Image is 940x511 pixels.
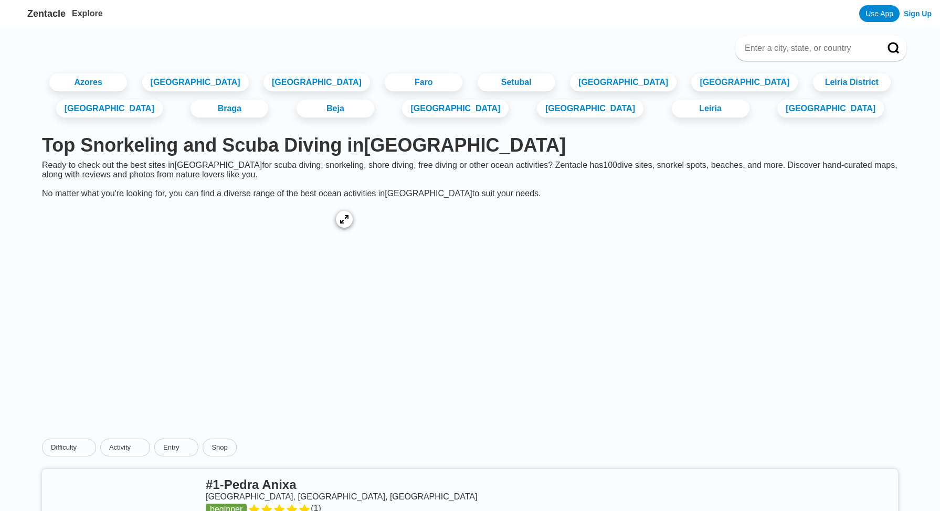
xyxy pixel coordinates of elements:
[109,443,131,452] span: Activity
[385,73,462,91] a: Faro
[154,439,203,456] button: Entrydropdown caret
[672,100,749,118] a: Leiria
[163,443,179,452] span: Entry
[570,73,677,91] a: [GEOGRAPHIC_DATA]
[8,5,66,22] a: Zentacle logoZentacle
[42,207,357,364] img: Portugal dive site map
[904,9,932,18] a: Sign Up
[8,5,25,22] img: Zentacle logo
[859,5,900,22] a: Use App
[691,73,798,91] a: [GEOGRAPHIC_DATA]
[79,443,87,452] img: dropdown caret
[27,8,66,19] span: Zentacle
[537,100,643,118] a: [GEOGRAPHIC_DATA]
[402,100,509,118] a: [GEOGRAPHIC_DATA]
[181,443,189,452] img: dropdown caret
[133,443,141,452] img: dropdown caret
[42,134,898,156] h1: Top Snorkeling and Scuba Diving in [GEOGRAPHIC_DATA]
[142,73,249,91] a: [GEOGRAPHIC_DATA]
[51,443,77,452] span: Difficulty
[744,43,873,54] input: Enter a city, state, or country
[813,73,891,91] a: Leiria District
[42,439,100,456] button: Difficultydropdown caret
[100,439,154,456] button: Activitydropdown caret
[49,73,127,91] a: Azores
[777,100,884,118] a: [GEOGRAPHIC_DATA]
[56,100,163,118] a: [GEOGRAPHIC_DATA]
[478,73,555,91] a: Setubal
[263,73,370,91] a: [GEOGRAPHIC_DATA]
[191,100,268,118] a: Braga
[34,198,365,375] a: Portugal dive site map
[72,9,103,18] a: Explore
[203,439,236,456] a: Shop
[34,161,906,198] div: Ready to check out the best sites in [GEOGRAPHIC_DATA] for scuba diving, snorkeling, shore diving...
[297,100,374,118] a: Beja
